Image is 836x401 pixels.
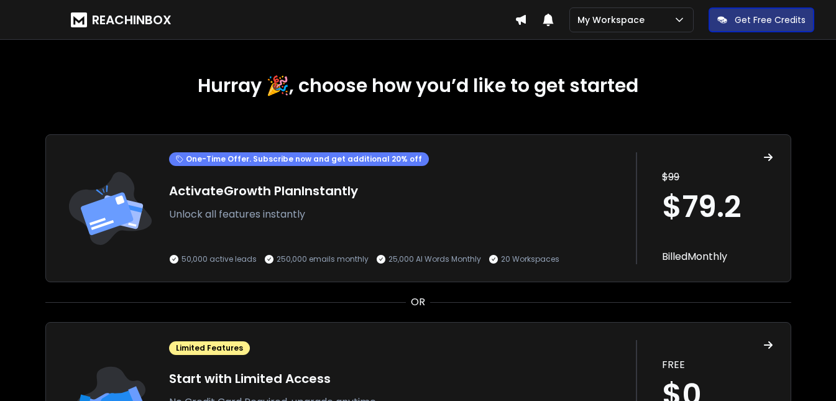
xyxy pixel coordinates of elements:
p: 50,000 active leads [181,254,257,264]
h1: Activate Growth Plan Instantly [169,182,624,200]
p: 20 Workspaces [501,254,559,264]
p: 250,000 emails monthly [277,254,369,264]
p: My Workspace [577,14,650,26]
p: Billed Monthly [662,249,773,264]
p: 25,000 AI Words Monthly [388,254,481,264]
h1: $ 79.2 [662,192,773,222]
p: Get Free Credits [735,14,806,26]
img: logo [71,12,87,27]
h1: Hurray 🎉, choose how you’d like to get started [45,75,791,97]
button: Get Free Credits [709,7,814,32]
div: One-Time Offer. Subscribe now and get additional 20% off [169,152,429,166]
h1: Start with Limited Access [169,370,624,387]
p: Unlock all features instantly [169,207,624,222]
p: $ 99 [662,170,773,185]
div: OR [45,295,791,310]
img: trail [63,152,157,264]
div: Limited Features [169,341,250,355]
h1: REACHINBOX [92,11,172,29]
p: FREE [662,357,773,372]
